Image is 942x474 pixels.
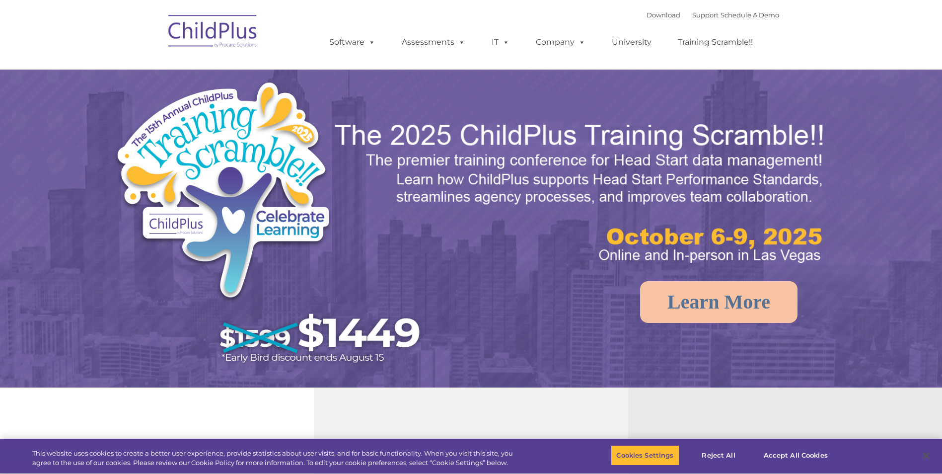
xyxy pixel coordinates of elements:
a: Learn More [640,281,797,323]
a: Schedule A Demo [721,11,779,19]
a: Assessments [392,32,475,52]
a: Training Scramble!! [668,32,763,52]
button: Cookies Settings [611,445,679,466]
span: Last name [138,66,168,73]
span: Phone number [138,106,180,114]
a: Support [692,11,719,19]
a: Company [526,32,595,52]
a: Software [319,32,385,52]
a: University [602,32,661,52]
a: IT [482,32,519,52]
button: Accept All Cookies [758,445,833,466]
img: ChildPlus by Procare Solutions [163,8,263,58]
a: Download [647,11,680,19]
font: | [647,11,779,19]
div: This website uses cookies to create a better user experience, provide statistics about user visit... [32,449,518,468]
button: Reject All [688,445,750,466]
button: Close [915,445,937,467]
